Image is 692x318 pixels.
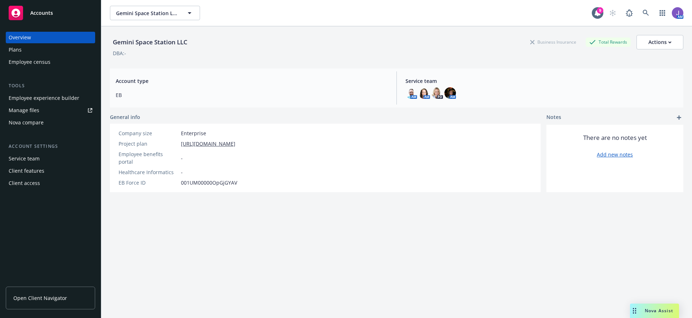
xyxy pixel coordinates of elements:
a: Report a Bug [622,6,636,20]
div: Account settings [6,143,95,150]
div: Employee census [9,56,50,68]
span: General info [110,113,140,121]
div: Nova compare [9,117,44,128]
div: Client access [9,177,40,189]
a: add [675,113,683,122]
span: EB [116,91,388,99]
div: Service team [9,153,40,164]
a: Search [639,6,653,20]
a: Client features [6,165,95,177]
a: Overview [6,32,95,43]
a: Service team [6,153,95,164]
span: Notes [546,113,561,122]
a: Add new notes [597,151,633,158]
div: Business Insurance [527,37,580,47]
div: Overview [9,32,31,43]
span: Enterprise [181,129,206,137]
span: Gemini Space Station LLC [116,9,178,17]
a: Nova compare [6,117,95,128]
div: Actions [648,35,671,49]
span: Service team [405,77,678,85]
div: Drag to move [630,304,639,318]
a: Employee experience builder [6,92,95,104]
button: Nova Assist [630,304,679,318]
img: photo [405,87,417,99]
img: photo [672,7,683,19]
span: - [181,154,183,162]
a: Switch app [655,6,670,20]
div: EB Force ID [119,179,178,186]
a: [URL][DOMAIN_NAME] [181,140,235,147]
div: Employee benefits portal [119,150,178,165]
a: Plans [6,44,95,56]
div: DBA: - [113,49,126,57]
button: Actions [636,35,683,49]
div: Gemini Space Station LLC [110,37,190,47]
a: Employee census [6,56,95,68]
div: 9 [597,7,603,14]
div: Client features [9,165,44,177]
span: 001UM00000OpGjGYAV [181,179,237,186]
button: Gemini Space Station LLC [110,6,200,20]
div: Employee experience builder [9,92,79,104]
span: There are no notes yet [583,133,647,142]
div: Total Rewards [586,37,631,47]
img: photo [431,87,443,99]
span: Accounts [30,10,53,16]
span: - [181,168,183,176]
span: Account type [116,77,388,85]
img: photo [444,87,456,99]
div: Company size [119,129,178,137]
span: Nova Assist [645,308,673,314]
a: Accounts [6,3,95,23]
a: Start snowing [605,6,620,20]
img: photo [418,87,430,99]
a: Manage files [6,105,95,116]
a: Client access [6,177,95,189]
div: Tools [6,82,95,89]
div: Healthcare Informatics [119,168,178,176]
span: Open Client Navigator [13,294,67,302]
div: Plans [9,44,22,56]
div: Project plan [119,140,178,147]
div: Manage files [9,105,39,116]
